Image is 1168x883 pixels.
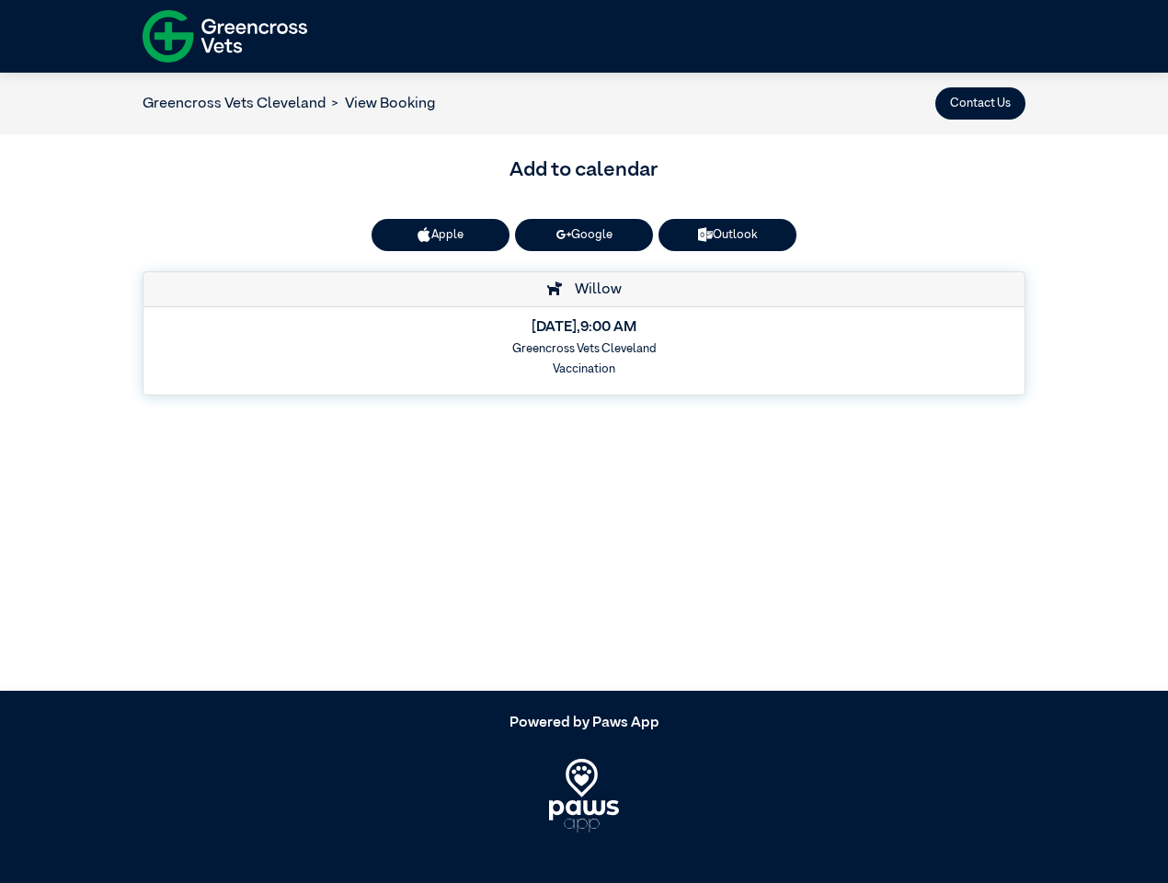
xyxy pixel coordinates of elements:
h6: Vaccination [155,362,1013,376]
h3: Add to calendar [143,155,1025,187]
a: Google [515,219,653,251]
span: Willow [566,282,622,297]
button: Contact Us [935,87,1025,120]
a: Outlook [658,219,796,251]
img: f-logo [143,5,307,68]
h5: Powered by Paws App [143,715,1025,732]
nav: breadcrumb [143,93,435,115]
img: PawsApp [549,759,620,832]
a: Greencross Vets Cleveland [143,97,326,111]
li: View Booking [326,93,435,115]
button: Apple [372,219,510,251]
h5: [DATE] , 9:00 AM [155,319,1013,337]
h6: Greencross Vets Cleveland [155,342,1013,356]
